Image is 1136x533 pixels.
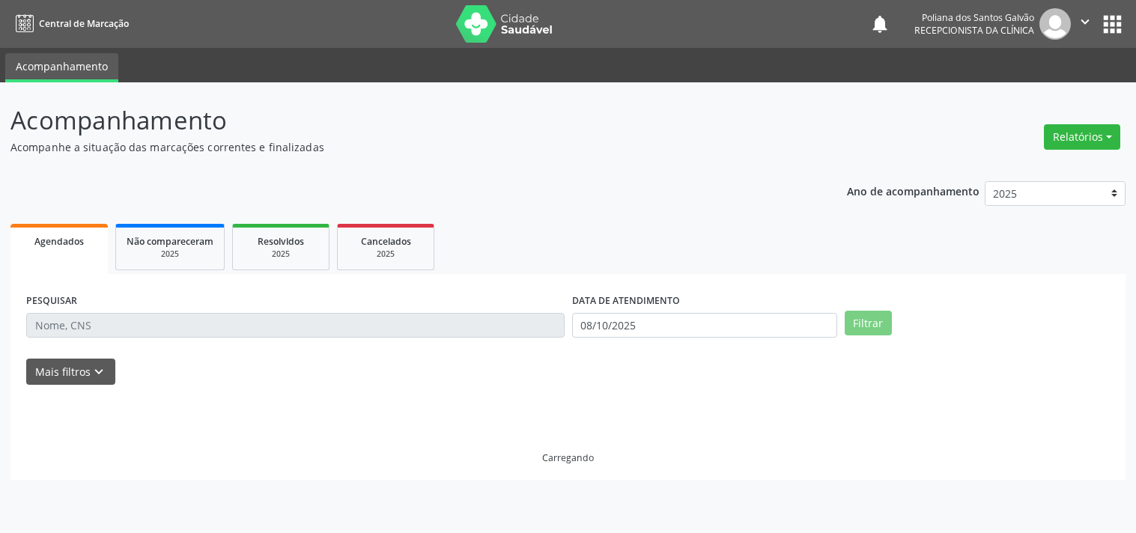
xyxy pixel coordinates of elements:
div: Carregando [542,451,594,464]
button: apps [1099,11,1126,37]
p: Acompanhamento [10,102,791,139]
button: Filtrar [845,311,892,336]
a: Central de Marcação [10,11,129,36]
i:  [1077,13,1093,30]
button: notifications [869,13,890,34]
button: Mais filtroskeyboard_arrow_down [26,359,115,385]
span: Cancelados [361,235,411,248]
div: 2025 [348,249,423,260]
div: Poliana dos Santos Galvão [914,11,1034,24]
img: img [1039,8,1071,40]
span: Recepcionista da clínica [914,24,1034,37]
button:  [1071,8,1099,40]
div: 2025 [127,249,213,260]
span: Resolvidos [258,235,304,248]
i: keyboard_arrow_down [91,364,107,380]
div: 2025 [243,249,318,260]
span: Central de Marcação [39,17,129,30]
input: Nome, CNS [26,313,565,338]
span: Agendados [34,235,84,248]
p: Acompanhe a situação das marcações correntes e finalizadas [10,139,791,155]
button: Relatórios [1044,124,1120,150]
label: DATA DE ATENDIMENTO [572,290,680,313]
a: Acompanhamento [5,53,118,82]
label: PESQUISAR [26,290,77,313]
input: Selecione um intervalo [572,313,837,338]
p: Ano de acompanhamento [847,181,979,200]
span: Não compareceram [127,235,213,248]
